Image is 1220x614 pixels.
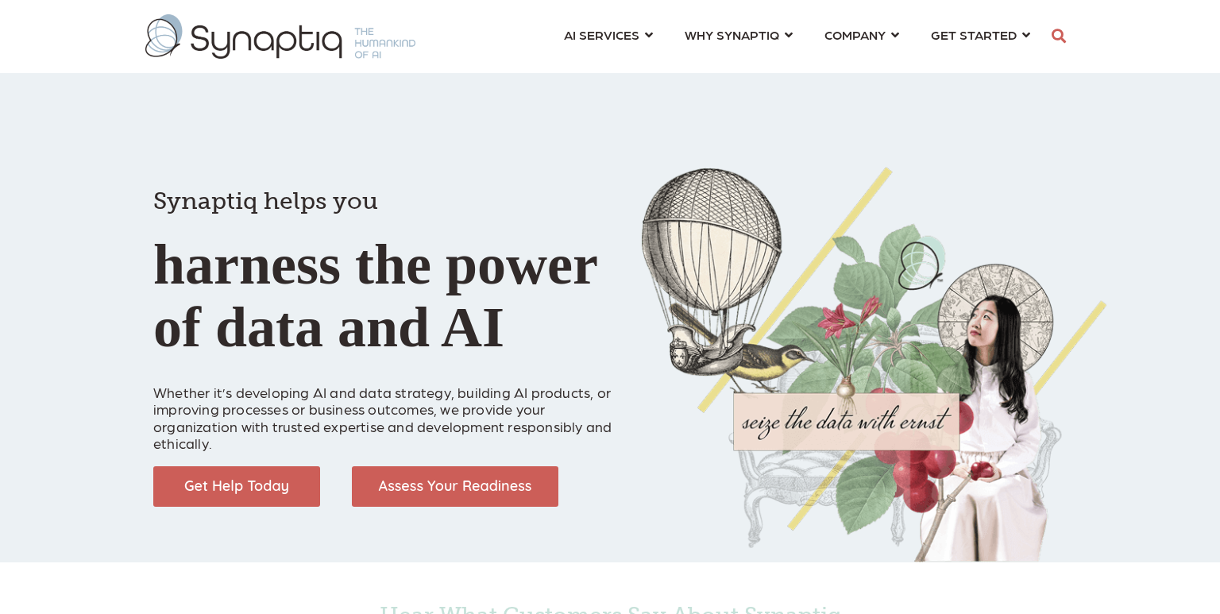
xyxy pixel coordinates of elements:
[685,20,793,49] a: WHY SYNAPTIQ
[548,8,1046,65] nav: menu
[564,24,639,45] span: AI SERVICES
[931,20,1030,49] a: GET STARTED
[931,24,1017,45] span: GET STARTED
[352,466,558,507] img: Assess Your Readiness
[153,466,320,507] img: Get Help Today
[145,14,415,59] img: synaptiq logo-1
[685,24,779,45] span: WHY SYNAPTIQ
[153,159,618,359] h1: harness the power of data and AI
[824,20,899,49] a: COMPANY
[642,167,1106,562] img: Collage of girl, balloon, bird, and butterfly, with seize the data with ernst text
[564,20,653,49] a: AI SERVICES
[824,24,886,45] span: COMPANY
[153,366,618,452] p: Whether it’s developing AI and data strategy, building AI products, or improving processes or bus...
[153,187,378,215] span: Synaptiq helps you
